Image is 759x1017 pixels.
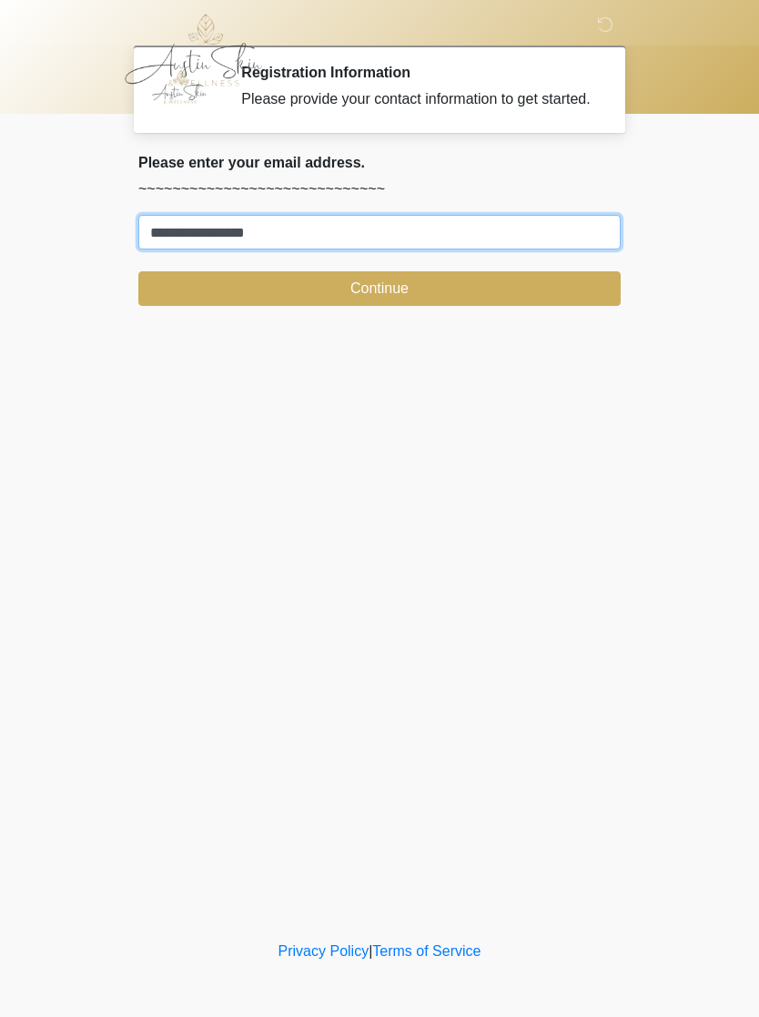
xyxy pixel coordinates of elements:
img: Austin Skin & Wellness Logo [120,14,281,86]
a: Terms of Service [372,943,481,959]
a: | [369,943,372,959]
h2: Please enter your email address. [138,154,621,171]
button: Continue [138,271,621,306]
p: ~~~~~~~~~~~~~~~~~~~~~~~~~~~~~ [138,178,621,200]
a: Privacy Policy [278,943,369,959]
